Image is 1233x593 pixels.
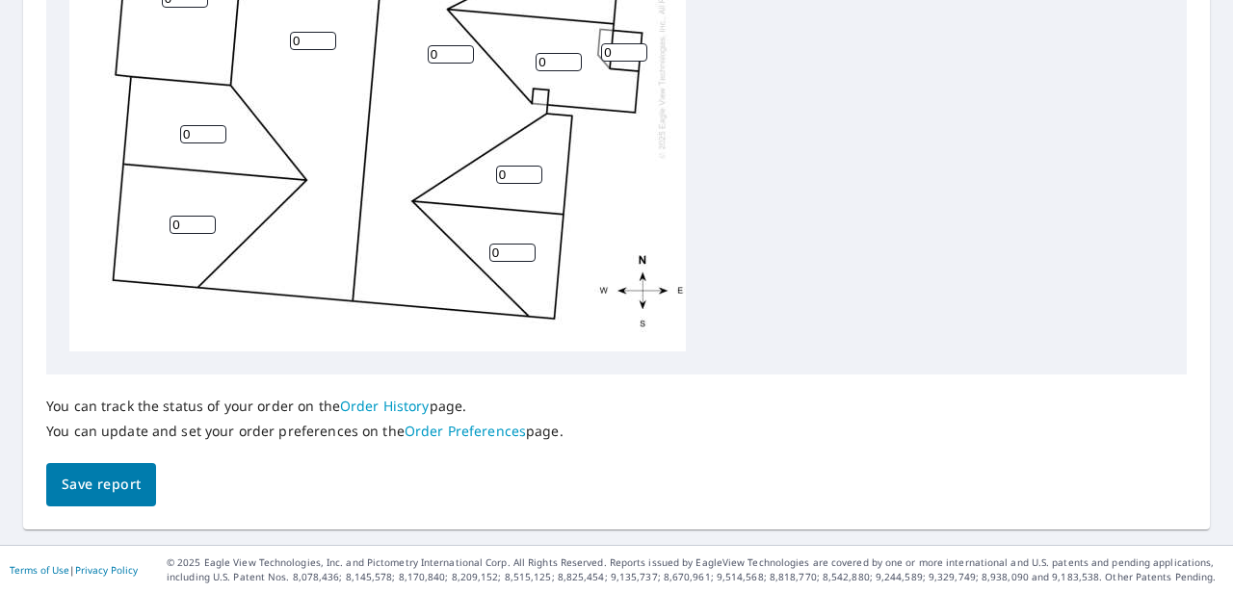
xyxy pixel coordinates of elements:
a: Terms of Use [10,563,69,577]
p: © 2025 Eagle View Technologies, Inc. and Pictometry International Corp. All Rights Reserved. Repo... [167,555,1223,584]
a: Order History [340,397,430,415]
a: Order Preferences [405,422,526,440]
span: Save report [62,473,141,497]
p: | [10,564,138,576]
p: You can update and set your order preferences on the page. [46,423,564,440]
a: Privacy Policy [75,563,138,577]
p: You can track the status of your order on the page. [46,398,564,415]
button: Save report [46,463,156,506]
